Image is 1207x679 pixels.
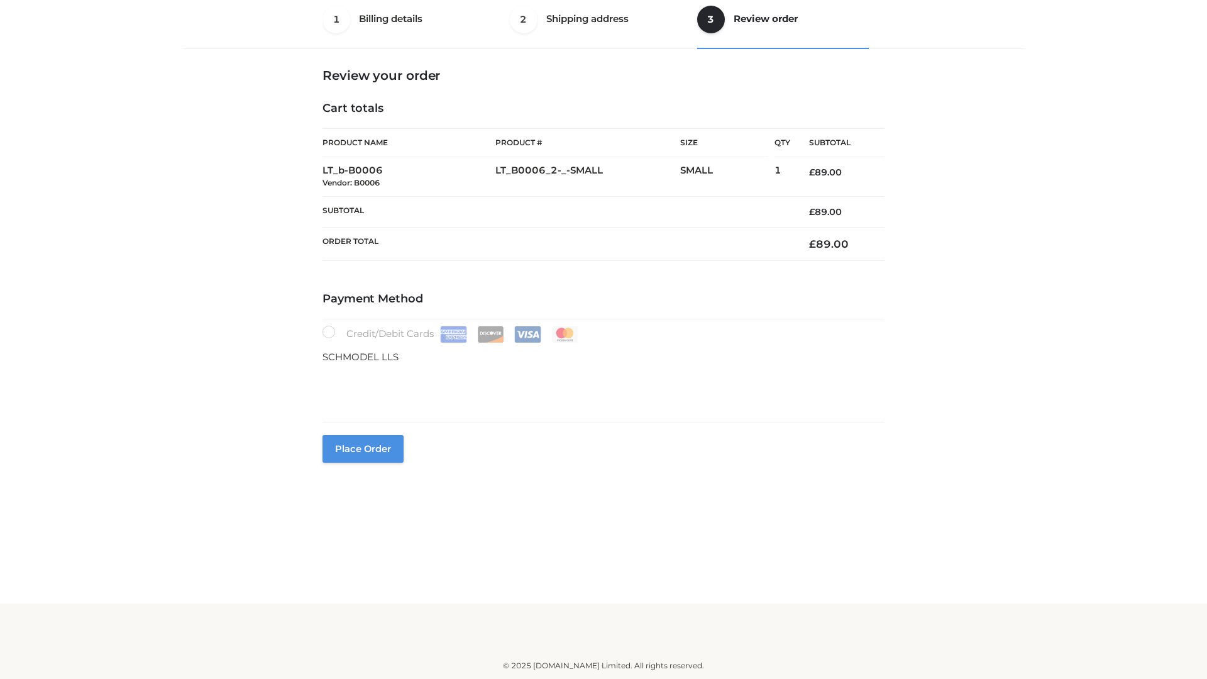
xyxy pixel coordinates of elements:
[322,349,885,365] p: SCHMODEL LLS
[680,129,768,157] th: Size
[680,157,774,197] td: SMALL
[809,167,842,178] bdi: 89.00
[809,238,816,250] span: £
[322,68,885,83] h3: Review your order
[322,292,885,306] h4: Payment Method
[440,326,467,343] img: Amex
[322,128,495,157] th: Product Name
[187,660,1020,672] div: © 2025 [DOMAIN_NAME] Limited. All rights reserved.
[551,326,578,343] img: Mastercard
[495,128,680,157] th: Product #
[809,206,842,218] bdi: 89.00
[322,435,404,463] button: Place order
[774,128,790,157] th: Qty
[774,157,790,197] td: 1
[322,178,380,187] small: Vendor: B0006
[322,326,580,343] label: Credit/Debit Cards
[809,238,849,250] bdi: 89.00
[322,228,790,261] th: Order Total
[809,206,815,218] span: £
[514,326,541,343] img: Visa
[320,362,882,408] iframe: Secure payment input frame
[495,157,680,197] td: LT_B0006_2-_-SMALL
[322,196,790,227] th: Subtotal
[322,102,885,116] h4: Cart totals
[790,129,885,157] th: Subtotal
[477,326,504,343] img: Discover
[322,157,495,197] td: LT_b-B0006
[809,167,815,178] span: £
